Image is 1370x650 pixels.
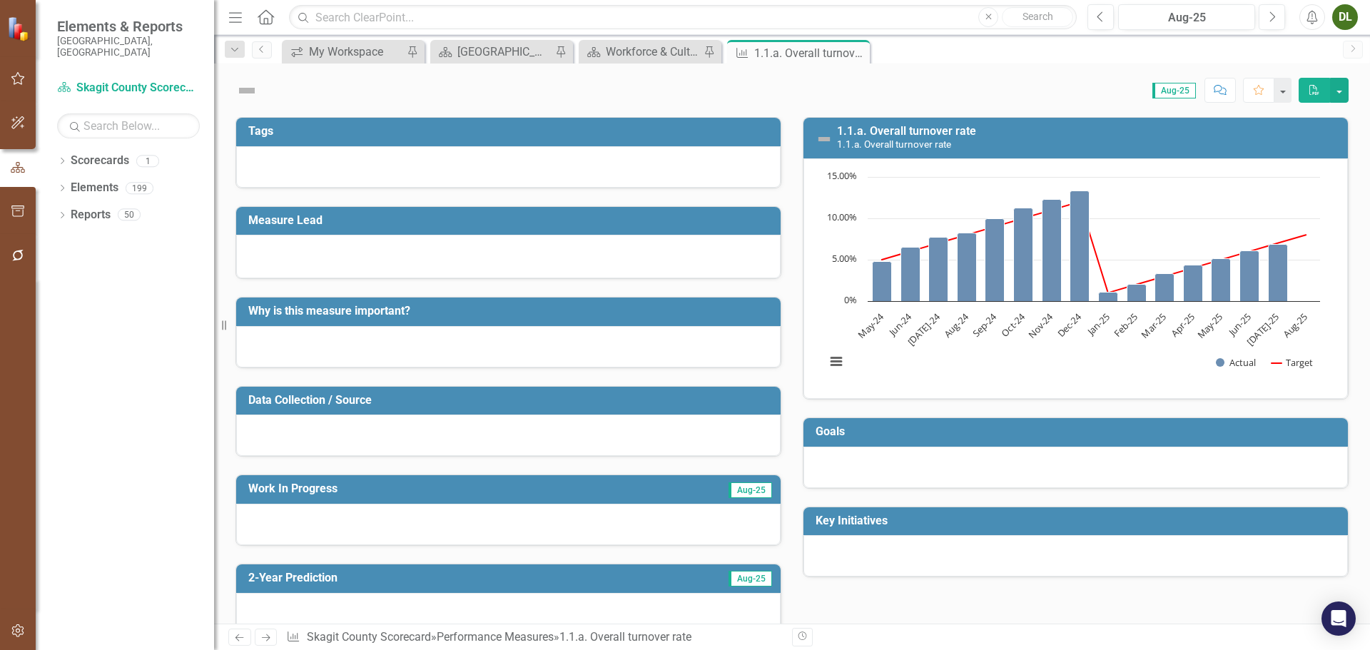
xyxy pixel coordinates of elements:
div: 1.1.a. Overall turnover rate [559,630,691,644]
div: 50 [118,209,141,221]
div: » » [286,629,781,646]
text: 15.00% [827,169,857,182]
img: Not Defined [816,131,833,148]
path: Jul-25, 6.83. Actual. [1269,245,1288,302]
path: Nov-24, 12.31. Actual. [1042,200,1062,302]
path: Apr-25, 4.39. Actual. [1184,265,1203,302]
text: [DATE]-25 [1244,310,1282,348]
text: Sep-24 [970,310,1000,340]
small: 1.1.a. Overall turnover rate [837,138,951,150]
a: Elements [71,180,118,196]
text: 5.00% [832,252,857,265]
text: Aug-24 [941,310,971,340]
div: [GEOGRAPHIC_DATA] Page [457,43,552,61]
text: May-24 [855,310,886,342]
text: Aug-25 [1280,310,1310,340]
div: 1.1.a. Overall turnover rate [754,44,866,62]
small: [GEOGRAPHIC_DATA], [GEOGRAPHIC_DATA] [57,35,200,59]
span: Elements & Reports [57,18,200,35]
text: 10.00% [827,210,857,223]
a: 1.1.a. Overall turnover rate [837,124,976,138]
span: Aug-25 [729,482,772,498]
path: Dec-24, 13.36. Actual. [1070,191,1090,302]
div: 199 [126,182,153,194]
path: Jun-25, 6.1. Actual. [1240,251,1259,302]
img: Not Defined [235,79,258,102]
button: Show Actual [1216,356,1256,369]
path: May-25, 5.12. Actual. [1212,259,1231,302]
path: Jun-24, 6.52. Actual. [901,248,920,302]
a: Workforce & Culture (KFA 1) Measure Dashboard [582,43,700,61]
h3: Measure Lead [248,214,773,227]
text: Jun-25 [1224,310,1253,339]
text: 0% [844,293,857,306]
path: Jul-24, 7.69. Actual. [929,238,948,302]
text: Oct-24 [998,310,1027,340]
h3: Key Initiatives [816,514,1341,527]
h3: Why is this measure important? [248,305,773,318]
button: Show Target [1272,356,1314,369]
path: Jan-25, 1.07. Actual. [1099,293,1118,302]
button: Aug-25 [1118,4,1255,30]
a: My Workspace [285,43,403,61]
path: Sep-24, 10. Actual. [985,219,1005,302]
input: Search ClearPoint... [289,5,1077,30]
h3: Data Collection / Source [248,394,773,407]
h3: Tags [248,125,773,138]
a: Performance Measures [437,630,554,644]
a: Skagit County Scorecard [57,80,200,96]
text: Jan-25 [1084,310,1112,339]
input: Search Below... [57,113,200,138]
button: Search [1002,7,1073,27]
path: Oct-24, 11.23. Actual. [1014,208,1033,302]
h3: Goals [816,425,1341,438]
path: Feb-25, 2.03. Actual. [1127,285,1147,302]
div: Open Intercom Messenger [1321,601,1356,636]
text: Jun-24 [886,310,915,340]
svg: Interactive chart [818,170,1327,384]
div: Chart. Highcharts interactive chart. [818,170,1333,384]
span: Search [1023,11,1053,22]
div: My Workspace [309,43,403,61]
text: Nov-24 [1025,310,1056,341]
div: Aug-25 [1123,9,1250,26]
a: Skagit County Scorecard [307,630,431,644]
text: Mar-25 [1138,310,1168,340]
path: Mar-25, 3.33. Actual. [1155,274,1174,302]
text: Dec-24 [1055,310,1085,340]
text: [DATE]-24 [905,310,943,349]
h3: Work In Progress [248,482,597,495]
path: Aug-24, 8.24. Actual. [958,233,977,302]
a: Reports [71,207,111,223]
button: View chart menu, Chart [826,352,846,372]
path: May-24, 4.82. Actual. [873,262,892,302]
g: Actual, series 1 of 2. Bar series with 16 bars. [873,177,1307,302]
a: Scorecards [71,153,129,169]
text: Apr-25 [1168,310,1197,339]
div: Workforce & Culture (KFA 1) Measure Dashboard [606,43,700,61]
span: Aug-25 [1152,83,1196,98]
text: Feb-25 [1111,310,1140,340]
img: ClearPoint Strategy [7,16,32,41]
a: [GEOGRAPHIC_DATA] Page [434,43,552,61]
h3: 2-Year Prediction [248,572,597,584]
span: Aug-25 [729,571,772,586]
div: 1 [136,155,159,167]
text: May-25 [1194,310,1225,341]
button: DL [1332,4,1358,30]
